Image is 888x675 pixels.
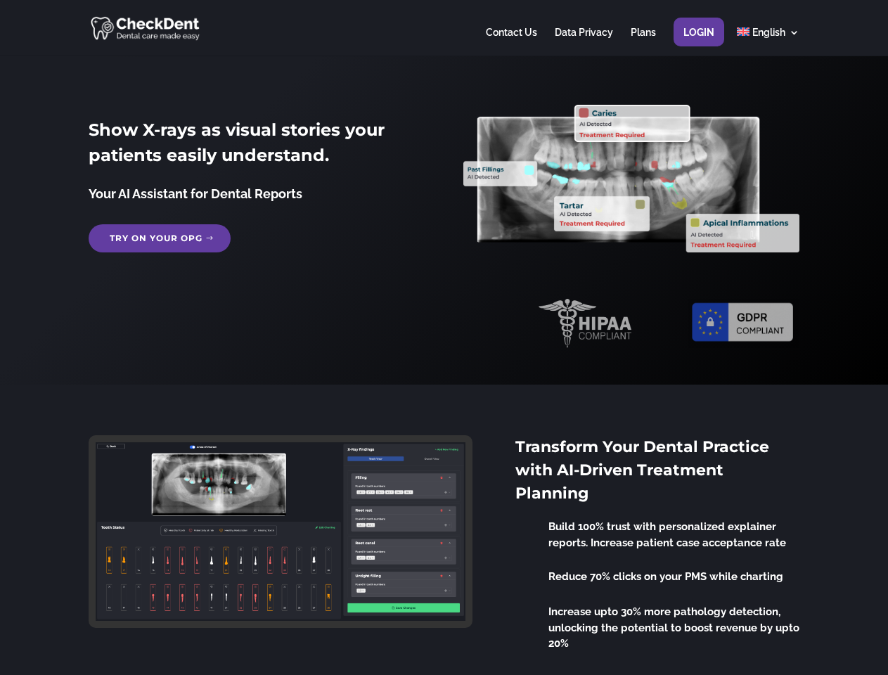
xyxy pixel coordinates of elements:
a: Contact Us [486,27,537,55]
a: Try on your OPG [89,224,231,252]
a: Data Privacy [555,27,613,55]
span: Reduce 70% clicks on your PMS while charting [548,570,783,583]
a: Plans [631,27,656,55]
span: Your AI Assistant for Dental Reports [89,186,302,201]
span: English [752,27,785,38]
img: X_Ray_annotated [463,105,799,252]
span: Transform Your Dental Practice with AI-Driven Treatment Planning [515,437,769,503]
h2: Show X-rays as visual stories your patients easily understand. [89,117,424,175]
span: Increase upto 30% more pathology detection, unlocking the potential to boost revenue by upto 20% [548,605,799,650]
span: Build 100% trust with personalized explainer reports. Increase patient case acceptance rate [548,520,786,549]
img: CheckDent AI [91,14,201,41]
a: English [737,27,799,55]
a: Login [683,27,714,55]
